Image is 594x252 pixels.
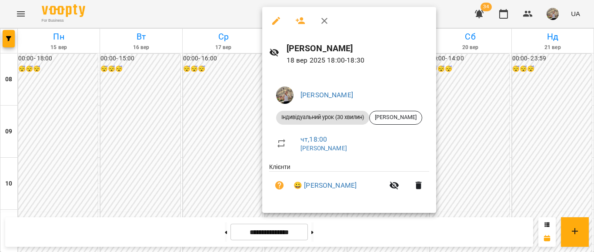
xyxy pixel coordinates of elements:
p: 18 вер 2025 18:00 - 18:30 [287,55,429,66]
h6: [PERSON_NAME] [287,42,429,55]
img: 3b46f58bed39ef2acf68cc3a2c968150.jpeg [276,86,294,104]
a: [PERSON_NAME] [300,91,353,99]
a: [PERSON_NAME] [300,145,347,152]
ul: Клієнти [269,162,429,203]
span: [PERSON_NAME] [370,113,422,121]
a: чт , 18:00 [300,135,327,143]
span: Індивідуальний урок (30 хвилин) [276,113,369,121]
a: 😀 [PERSON_NAME] [294,180,357,191]
div: [PERSON_NAME] [369,111,422,125]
